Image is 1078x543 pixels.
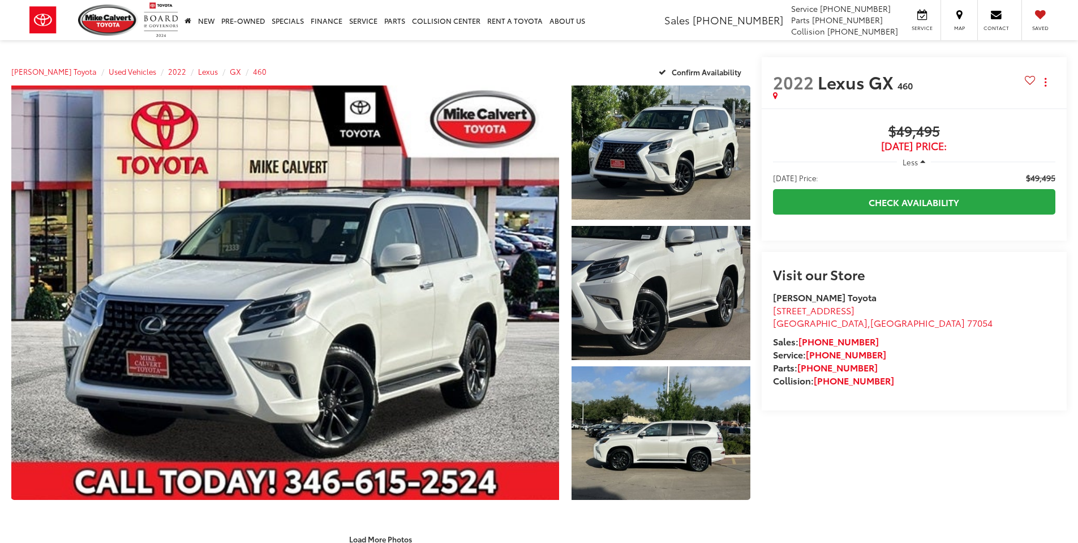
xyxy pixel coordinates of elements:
span: Contact [983,24,1009,32]
span: [DATE] Price: [773,172,818,183]
a: Used Vehicles [109,66,156,76]
a: Expand Photo 1 [572,85,750,220]
a: Check Availability [773,189,1055,215]
a: Expand Photo 3 [572,366,750,501]
span: [PHONE_NUMBER] [693,12,783,27]
span: [PHONE_NUMBER] [812,14,883,25]
a: Expand Photo 0 [11,85,559,500]
span: Less [903,157,918,167]
a: [PHONE_NUMBER] [797,361,878,374]
span: [PHONE_NUMBER] [827,25,898,37]
span: 2022 [773,70,814,94]
span: 460 [897,79,913,92]
span: Parts [791,14,810,25]
span: , [773,316,993,329]
strong: [PERSON_NAME] Toyota [773,290,877,303]
span: Map [947,24,972,32]
strong: Sales: [773,335,879,348]
a: 460 [253,66,267,76]
span: [DATE] Price: [773,140,1055,152]
a: [PERSON_NAME] Toyota [11,66,97,76]
button: Less [897,152,931,172]
img: 2022 Lexus GX 460 [569,225,751,361]
span: Saved [1028,24,1053,32]
span: [STREET_ADDRESS] [773,303,854,317]
span: Lexus GX [818,70,897,94]
span: Service [791,3,818,14]
span: [PHONE_NUMBER] [820,3,891,14]
strong: Collision: [773,374,894,387]
span: $49,495 [1026,172,1055,183]
span: dropdown dots [1045,78,1046,87]
a: [PHONE_NUMBER] [798,335,879,348]
span: 77054 [967,316,993,329]
a: [STREET_ADDRESS] [GEOGRAPHIC_DATA],[GEOGRAPHIC_DATA] 77054 [773,303,993,330]
button: Confirm Availability [652,62,750,82]
span: $49,495 [773,123,1055,140]
span: Collision [791,25,825,37]
a: Expand Photo 2 [572,226,750,360]
a: GX [230,66,241,76]
span: Confirm Availability [672,67,741,77]
a: [PHONE_NUMBER] [806,348,886,361]
span: Sales [664,12,690,27]
a: 2022 [168,66,186,76]
img: 2022 Lexus GX 460 [569,84,751,221]
img: 2022 Lexus GX 460 [6,83,564,502]
strong: Service: [773,348,886,361]
strong: Parts: [773,361,878,374]
span: Service [909,24,935,32]
span: [GEOGRAPHIC_DATA] [870,316,965,329]
a: [PHONE_NUMBER] [814,374,894,387]
img: 2022 Lexus GX 460 [569,365,751,502]
img: Mike Calvert Toyota [78,5,138,36]
button: Actions [1036,72,1055,92]
span: [GEOGRAPHIC_DATA] [773,316,867,329]
h2: Visit our Store [773,267,1055,281]
a: Lexus [198,66,218,76]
